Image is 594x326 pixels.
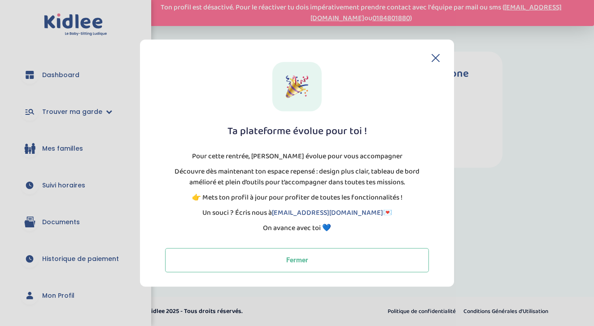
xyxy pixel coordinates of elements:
a: [EMAIL_ADDRESS][DOMAIN_NAME] [272,207,383,218]
img: New Design Icon [286,75,308,98]
p: Pour cette rentrée, [PERSON_NAME] évolue pour vous accompagner [192,151,402,162]
h1: Ta plateforme évolue pour toi ! [227,126,367,137]
p: Un souci ? Écris nous à 💌 [202,208,392,218]
p: On avance avec toi 💙 [263,223,331,234]
p: Découvre dès maintenant ton espace repensé : design plus clair, tableau de bord amélioré et plein... [165,166,429,188]
p: 👉 Mets ton profil à jour pour profiter de toutes les fonctionnalités ! [192,192,402,203]
button: Fermer [165,248,429,272]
